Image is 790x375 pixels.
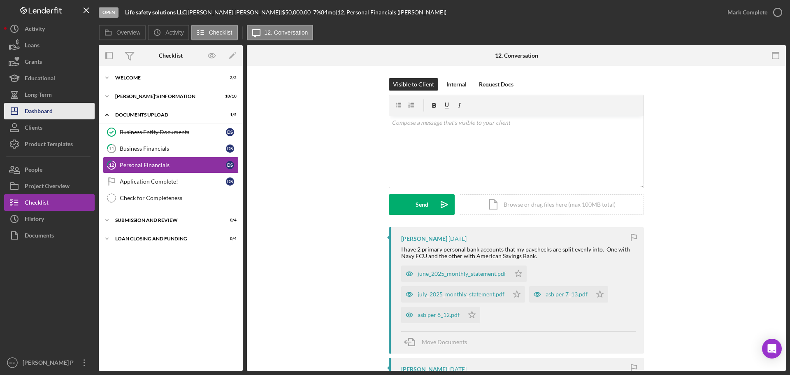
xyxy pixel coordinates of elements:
button: 12. Conversation [247,25,314,40]
div: WELCOME [115,75,216,80]
div: Internal [446,78,467,91]
div: june_2025_monthly_statement.pdf [418,270,506,277]
div: 2 / 2 [222,75,237,80]
div: Product Templates [25,136,73,154]
text: MP [9,361,15,365]
button: asb per 8_12.pdf [401,307,480,323]
button: Grants [4,54,95,70]
tspan: 11 [109,146,114,151]
div: asb per 8_12.pdf [418,312,460,318]
button: Checklist [191,25,238,40]
div: SUBMISSION AND REVIEW [115,218,216,223]
div: [PERSON_NAME] [401,235,447,242]
div: Grants [25,54,42,72]
button: Long-Term [4,86,95,103]
div: LOAN CLOSING AND FUNDING [115,236,216,241]
div: Check for Completeness [120,195,238,201]
div: [PERSON_NAME] [PERSON_NAME] | [188,9,282,16]
div: D S [226,161,234,169]
div: 84 mo [321,9,336,16]
a: Activity [4,21,95,37]
span: Move Documents [422,338,467,345]
div: Long-Term [25,86,52,105]
a: Business Entity DocumentsDS [103,124,239,140]
div: [PERSON_NAME]'S INFORMATION [115,94,216,99]
div: Open [99,7,118,18]
div: Clients [25,119,42,138]
button: History [4,211,95,227]
button: july_2025_monthly_statement.pdf [401,286,525,303]
button: Request Docs [475,78,518,91]
div: Mark Complete [727,4,767,21]
button: Checklist [4,194,95,211]
div: D S [226,144,234,153]
div: $50,000.00 [282,9,313,16]
div: Project Overview [25,178,70,196]
button: Dashboard [4,103,95,119]
div: 7 % [313,9,321,16]
div: [PERSON_NAME] P [21,354,74,373]
div: Checklist [25,194,49,213]
label: Activity [165,29,184,36]
div: Documents [25,227,54,246]
div: I have 2 primary personal bank accounts that my paychecks are split evenly into. One with Navy FC... [401,246,636,259]
div: History [25,211,44,229]
button: Move Documents [401,332,475,352]
time: 2025-08-26 01:51 [448,366,467,373]
div: DOCUMENTS UPLOAD [115,112,216,117]
a: 12Personal FinancialsDS [103,157,239,173]
div: | [125,9,188,16]
div: 0 / 4 [222,236,237,241]
div: 10 / 10 [222,94,237,99]
button: Product Templates [4,136,95,152]
tspan: 12 [109,162,114,168]
div: Activity [25,21,45,39]
a: Application Complete!DS [103,173,239,190]
div: Loans [25,37,39,56]
div: Educational [25,70,55,89]
div: asb per 7_13.pdf [546,291,588,298]
button: Educational [4,70,95,86]
button: Visible to Client [389,78,438,91]
div: 1 / 5 [222,112,237,117]
button: Project Overview [4,178,95,194]
button: Activity [148,25,189,40]
div: [PERSON_NAME] [401,366,447,373]
div: Business Entity Documents [120,129,226,135]
button: Clients [4,119,95,136]
button: People [4,161,95,178]
div: D S [226,177,234,186]
div: 0 / 4 [222,218,237,223]
button: Internal [442,78,471,91]
div: Request Docs [479,78,513,91]
label: Checklist [209,29,232,36]
button: Overview [99,25,146,40]
label: 12. Conversation [265,29,308,36]
div: Business Financials [120,145,226,152]
a: 11Business FinancialsDS [103,140,239,157]
div: Checklist [159,52,183,59]
div: july_2025_monthly_statement.pdf [418,291,504,298]
div: Dashboard [25,103,53,121]
time: 2025-08-26 02:09 [448,235,467,242]
button: Documents [4,227,95,244]
div: | 12. Personal Financials ([PERSON_NAME]) [336,9,446,16]
a: Check for Completeness [103,190,239,206]
div: D S [226,128,234,136]
b: Life safety solutions LLC [125,9,186,16]
div: Send [416,194,428,215]
div: Visible to Client [393,78,434,91]
div: Open Intercom Messenger [762,339,782,359]
button: Loans [4,37,95,54]
button: Mark Complete [719,4,786,21]
button: june_2025_monthly_statement.pdf [401,266,527,282]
